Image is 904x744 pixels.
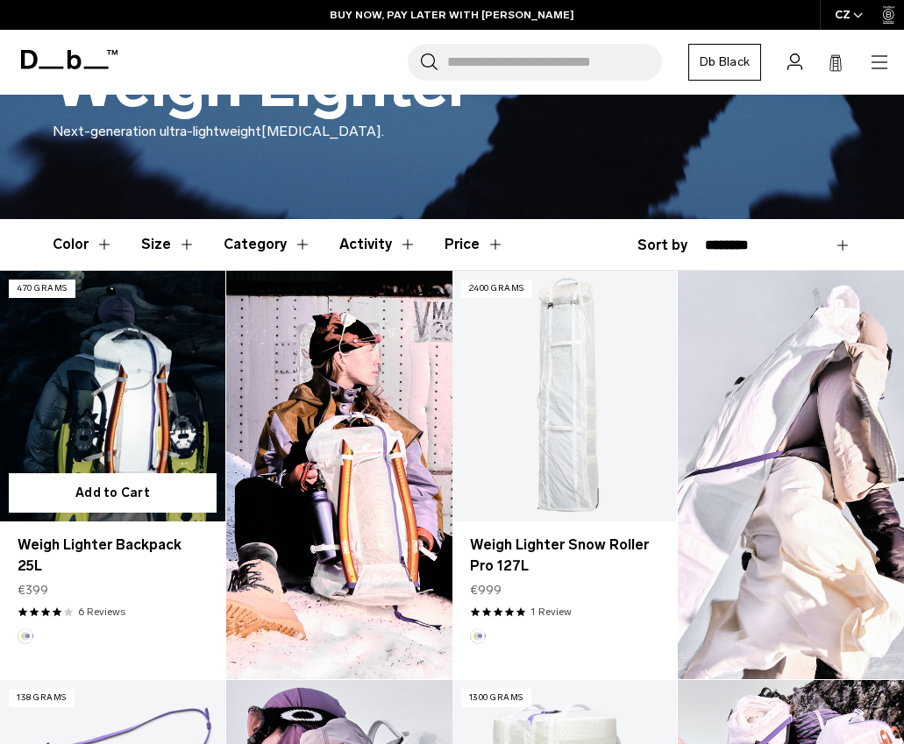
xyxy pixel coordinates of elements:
[141,219,196,270] button: Toggle Filter
[330,7,574,23] a: BUY NOW, PAY LATER WITH [PERSON_NAME]
[53,123,261,139] span: Next-generation ultra-lightweight
[226,271,452,679] img: Content block image
[688,44,761,81] a: Db Black
[53,219,113,270] button: Toggle Filter
[9,689,75,707] p: 138 grams
[224,219,311,270] button: Toggle Filter
[9,473,217,513] button: Add to Cart
[470,628,486,644] button: Aurora
[18,628,33,644] button: Aurora
[339,219,416,270] button: Toggle Filter
[18,535,208,577] a: Weigh Lighter Backpack 25L
[18,581,48,599] span: €399
[9,280,75,298] p: 470 grams
[445,219,504,270] button: Toggle Price
[261,123,384,139] span: [MEDICAL_DATA].
[678,271,904,679] img: Content block image
[452,271,678,521] a: Weigh Lighter Snow Roller Pro 127L
[461,280,532,298] p: 2400 grams
[530,604,572,620] a: 1 reviews
[78,604,125,620] a: 6 reviews
[470,535,660,577] a: Weigh Lighter Snow Roller Pro 127L
[470,581,502,599] span: €999
[461,689,531,707] p: 1300 grams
